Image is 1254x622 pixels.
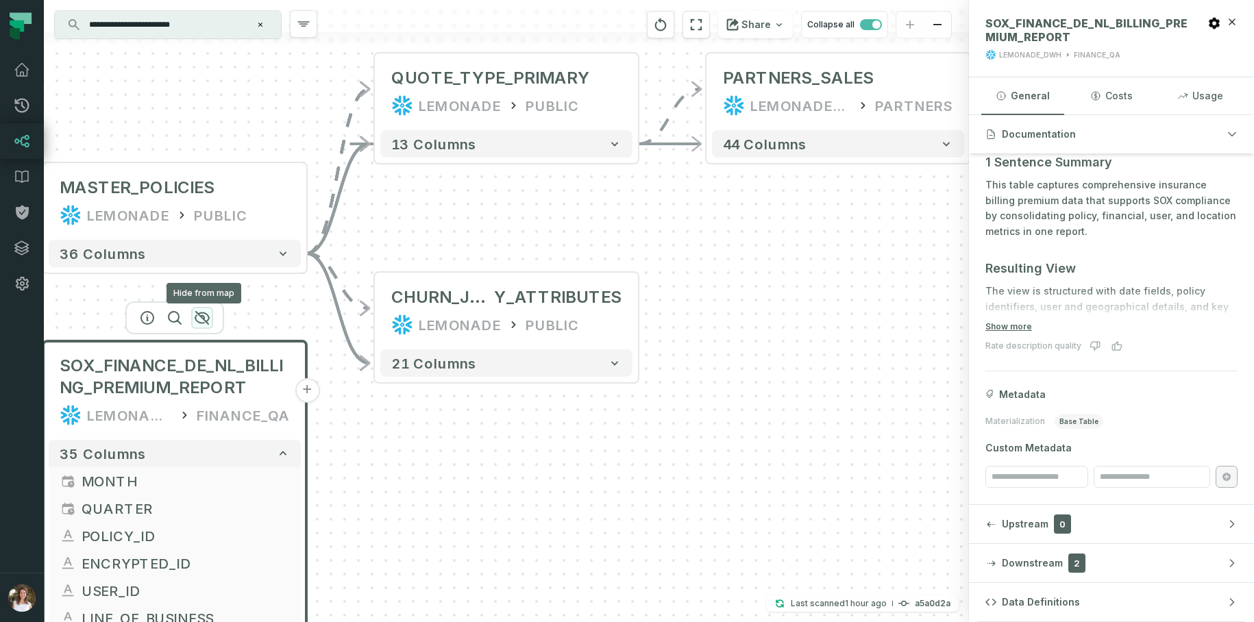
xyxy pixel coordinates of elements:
[718,11,793,38] button: Share
[254,18,267,32] button: Clear search query
[60,582,76,599] span: string
[750,95,850,116] div: LEMONADE_DWH
[766,595,959,612] button: Last scanned[DATE] 2:43:29 PMa5a0d2a
[845,598,887,608] relative-time: Sep 5, 2025, 2:43 PM GMT+2
[82,525,290,546] span: POLICY_ID
[306,89,369,253] g: Edge from 9a455bdb043005c692d49f8795de57b1 to 9e3caaef5d99d65c16432fce8000f475
[197,404,290,426] div: FINANCE_QA
[969,544,1254,582] button: Downstream2
[638,89,701,144] g: Edge from 9e3caaef5d99d65c16432fce8000f475 to 78a5735048513fb8e605e81ef54cd790
[419,95,501,116] div: LEMONADE
[49,467,301,495] button: MONTH
[306,253,369,363] g: Edge from 9a455bdb043005c692d49f8795de57b1 to d0f869f260b9bdfb23d8ce454f8f1c17
[82,580,290,601] span: USER_ID
[985,153,1238,172] h3: 1 Sentence Summary
[60,355,290,399] span: SOX_FINANCE_DE_NL_BILLING_PREMIUM_REPORT
[391,286,622,308] div: CHURN_JOURNEY_ATTRIBUTES
[985,16,1188,44] span: SOX_FINANCE_DE_NL_BILLING_PREMIUM_REPORT
[981,77,1064,114] button: General
[985,259,1238,278] h3: Resulting View
[985,340,1081,351] div: Rate description quality
[87,404,172,426] div: LEMONADE_DWH
[1074,50,1120,60] div: FINANCE_QA
[526,314,579,336] div: PUBLIC
[60,527,76,544] span: string
[999,50,1061,60] div: LEMONADE_DWH
[60,245,146,262] span: 36 columns
[985,177,1238,240] p: This table captures comprehensive insurance billing premium data that supports SOX compliance by ...
[49,577,301,604] button: USER_ID
[1002,517,1048,531] span: Upstream
[49,549,301,577] button: ENCRYPTED_ID
[1054,514,1071,534] span: 0
[985,321,1032,332] button: Show more
[82,498,290,519] span: QUARTER
[985,284,1238,362] p: The view is structured with date fields, policy identifiers, user and geographical details, and k...
[494,286,622,308] span: Y_ATTRIBUTES
[194,204,247,226] div: PUBLIC
[391,136,476,152] span: 13 columns
[791,597,887,610] p: Last scanned
[391,286,494,308] span: CHURN_JOURNE
[419,314,501,336] div: LEMONADE
[82,471,290,491] span: MONTH
[8,584,36,612] img: avatar of Sharon Lifchitz
[985,441,1238,455] span: Custom Metadata
[723,136,807,152] span: 44 columns
[999,388,1046,401] span: Metadata
[60,177,214,199] div: MASTER_POLICIES
[306,144,369,253] g: Edge from 9a455bdb043005c692d49f8795de57b1 to 9e3caaef5d99d65c16432fce8000f475
[1159,77,1242,114] button: Usage
[969,115,1254,153] button: Documentation
[1070,77,1153,114] button: Costs
[306,253,369,308] g: Edge from 9a455bdb043005c692d49f8795de57b1 to d0f869f260b9bdfb23d8ce454f8f1c17
[723,67,874,89] div: PARTNERS_SALES
[1068,553,1085,573] span: 2
[87,204,169,226] div: LEMONADE
[924,12,951,38] button: zoom out
[1002,595,1080,609] span: Data Definitions
[49,495,301,522] button: QUARTER
[167,283,241,303] div: Hide from map
[1055,414,1103,429] span: base table
[1002,127,1076,141] span: Documentation
[801,11,888,38] button: Collapse all
[60,500,76,517] span: date
[969,583,1254,621] button: Data Definitions
[915,599,950,608] h4: a5a0d2a
[391,355,476,371] span: 21 columns
[82,553,290,573] span: ENCRYPTED_ID
[60,473,76,489] span: date
[526,95,579,116] div: PUBLIC
[49,522,301,549] button: POLICY_ID
[1002,556,1063,570] span: Downstream
[60,445,146,462] span: 35 columns
[969,505,1254,543] button: Upstream0
[875,95,953,116] div: PARTNERS
[391,67,590,89] div: QUOTE_TYPE_PRIMARY
[295,378,319,403] button: +
[60,555,76,571] span: string
[985,416,1045,427] span: Materialization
